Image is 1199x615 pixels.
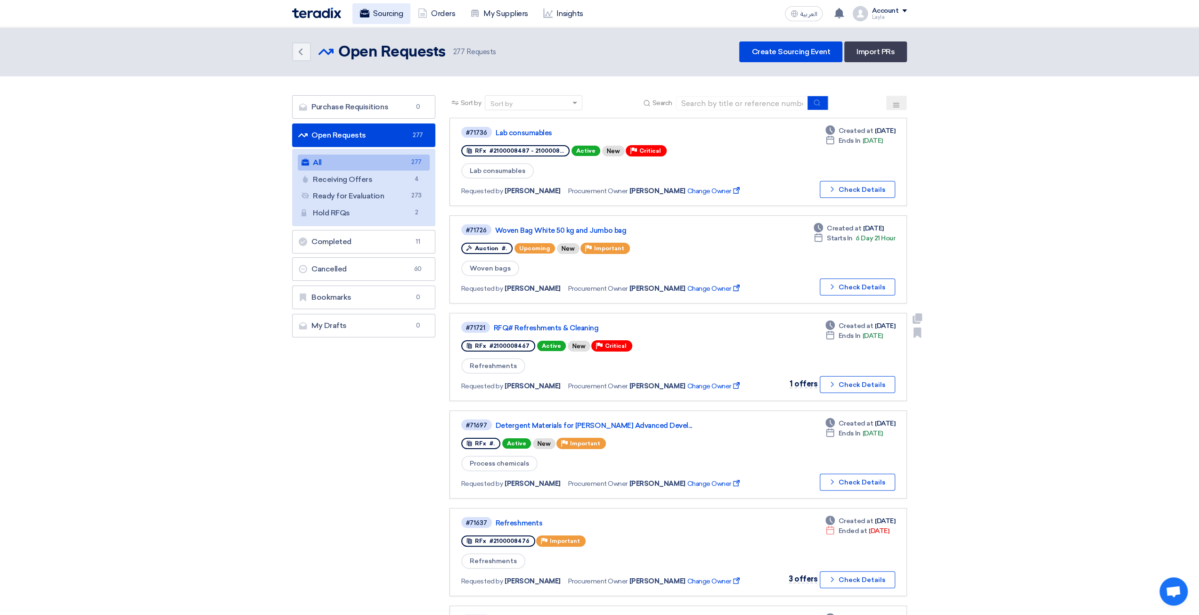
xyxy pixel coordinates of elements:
span: [PERSON_NAME] [629,381,685,391]
span: Process chemicals [461,456,538,471]
span: [PERSON_NAME] [629,479,685,489]
a: Import PRs [844,41,907,62]
span: Active [571,146,600,156]
a: Create Sourcing Event [739,41,842,62]
span: Important [550,538,580,544]
img: profile_test.png [853,6,868,21]
span: 0 [412,102,424,112]
div: [DATE] [825,126,895,136]
span: Created at [839,321,873,331]
div: #71721 [466,325,485,331]
a: Bookmarks0 [292,286,435,309]
span: Search [653,98,672,108]
span: RFx [475,538,486,544]
a: Purchase Requisitions0 [292,95,435,119]
span: [PERSON_NAME] [629,576,685,586]
a: Insights [536,3,591,24]
span: #2100008487 - 2100008... [489,148,564,154]
span: Active [537,341,566,351]
span: Lab consumables [461,163,534,179]
span: Ends In [839,136,861,146]
a: All [298,155,430,171]
span: Created at [839,418,873,428]
span: Ends In [839,428,861,438]
span: 0 [412,293,424,302]
div: Open chat [1159,577,1188,606]
span: Ended at [839,526,867,536]
span: Change Owner [687,381,741,391]
a: Orders [410,3,463,24]
span: RFx [475,343,486,349]
div: New [533,438,555,449]
span: Requested by [461,576,503,586]
div: Account [872,7,898,15]
div: Sort by [490,99,512,109]
span: Starts In [827,234,853,242]
span: #. [489,440,495,447]
a: Refreshments [496,519,731,527]
span: 11 [412,237,424,246]
span: 277 [453,48,465,56]
span: Procurement Owner [568,479,628,489]
div: [DATE] [825,418,895,428]
a: Cancelled60 [292,257,435,281]
div: [DATE] [825,136,883,146]
span: Auction [475,245,498,252]
span: 277 [411,157,422,167]
span: Critical [605,343,627,349]
span: #. [502,245,507,252]
button: Check Details [820,279,895,295]
span: RFx [475,440,486,447]
span: Requests [453,47,496,57]
a: Sourcing [352,3,410,24]
span: Change Owner [687,186,741,196]
a: Receiving Offers [298,172,430,188]
span: 21 Hour [874,234,895,242]
span: Critical [639,148,661,154]
div: New [557,243,579,254]
div: #71697 [466,422,487,428]
span: [PERSON_NAME] [505,284,561,294]
span: 0 [412,321,424,330]
span: Requested by [461,284,503,294]
span: Change Owner [687,479,741,489]
span: Change Owner [687,576,741,586]
div: [DATE] [825,331,883,341]
span: 6 Day [856,234,873,242]
span: 277 [412,131,424,140]
div: New [602,146,625,156]
span: Procurement Owner [568,381,628,391]
span: Requested by [461,381,503,391]
div: New [568,341,590,352]
div: [DATE] [825,428,883,438]
span: #2100008467 [489,343,530,349]
span: Requested by [461,479,503,489]
a: My Drafts0 [292,314,435,337]
span: 273 [411,191,422,201]
span: Change Owner [687,284,741,294]
span: [PERSON_NAME] [505,381,561,391]
img: Teradix logo [292,8,341,18]
span: Procurement Owner [568,186,628,196]
button: Check Details [820,571,895,588]
span: Procurement Owner [568,284,628,294]
span: 3 offers [789,574,817,583]
span: العربية [800,11,817,17]
span: Requested by [461,186,503,196]
div: [DATE] [814,223,883,233]
div: #71726 [466,227,487,233]
span: Important [594,245,624,252]
div: [DATE] [825,516,895,526]
span: Upcoming [514,243,555,254]
a: Hold RFQs [298,205,430,221]
span: [PERSON_NAME] [629,284,685,294]
a: RFQ# Refreshments & Cleaning [494,324,729,332]
span: Important [570,440,600,447]
div: #71637 [466,520,487,526]
span: Active [502,438,531,449]
button: Check Details [820,474,895,491]
span: 2 [411,208,422,218]
input: Search by title or reference number [676,96,808,110]
a: Completed11 [292,230,435,254]
div: Layla [872,15,907,20]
